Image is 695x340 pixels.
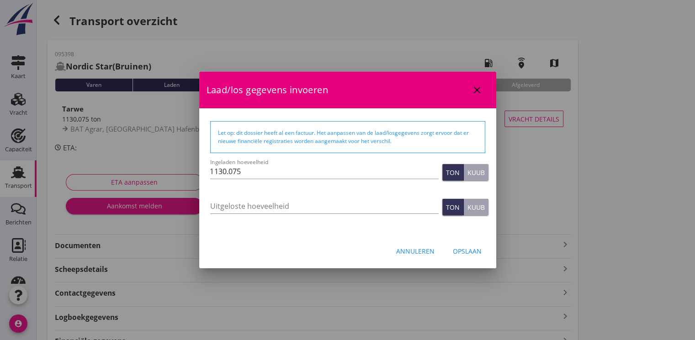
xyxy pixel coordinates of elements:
button: Ton [442,199,464,215]
button: Kuub [464,199,488,215]
div: Annuleren [396,246,435,256]
input: Ingeladen hoeveelheid [210,164,439,179]
button: Opslaan [446,243,489,259]
div: Let op: dit dossier heeft al een factuur. Het aanpassen van de laad/losgegevens zorgt ervoor dat ... [218,129,477,145]
button: Ton [442,164,464,181]
div: Laad/los gegevens invoeren [199,72,496,108]
div: Ton [446,202,460,212]
input: Uitgeloste hoeveelheid [210,199,439,213]
div: Kuub [467,168,485,177]
button: Annuleren [389,243,442,259]
div: Kuub [467,202,485,212]
button: Kuub [464,164,488,181]
i: close [472,85,483,96]
div: Ton [446,168,460,177]
div: Opslaan [453,246,482,256]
